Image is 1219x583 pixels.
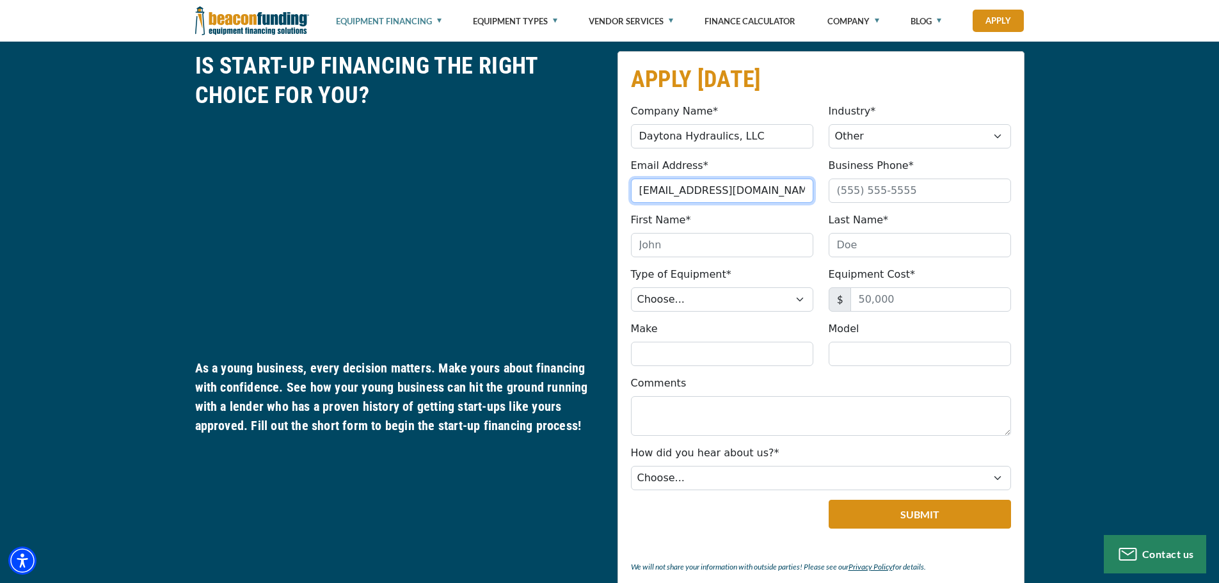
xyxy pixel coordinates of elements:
a: Privacy Policy [849,562,893,571]
h5: As a young business, every decision matters. Make yours about financing with confidence. See how ... [195,358,602,435]
input: jdoe@gmail.com [631,179,813,203]
input: John [631,233,813,257]
label: Model [829,321,859,337]
label: Type of Equipment* [631,267,731,282]
h2: IS START-UP FINANCING THE RIGHT CHOICE FOR YOU? [195,51,602,110]
input: Beacon Funding [631,124,813,148]
label: First Name* [631,212,691,228]
label: Equipment Cost* [829,267,916,282]
label: How did you hear about us?* [631,445,779,461]
iframe: reCAPTCHA [631,500,786,539]
p: We will not share your information with outside parties! Please see our for details. [631,559,1011,575]
label: Make [631,321,658,337]
span: $ [829,287,851,312]
iframe: Getting Approved for Financing as a Start-up [195,120,602,349]
label: Industry* [829,104,876,119]
label: Business Phone* [829,158,914,173]
input: 50,000 [850,287,1011,312]
div: Accessibility Menu [8,547,36,575]
label: Last Name* [829,212,889,228]
label: Email Address* [631,158,708,173]
button: Contact us [1104,535,1206,573]
h2: APPLY [DATE] [631,65,1011,94]
button: Submit [829,500,1011,529]
span: Contact us [1142,548,1194,560]
label: Company Name* [631,104,718,119]
input: (555) 555-5555 [829,179,1011,203]
a: Apply [973,10,1024,32]
label: Comments [631,376,687,391]
input: Doe [829,233,1011,257]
